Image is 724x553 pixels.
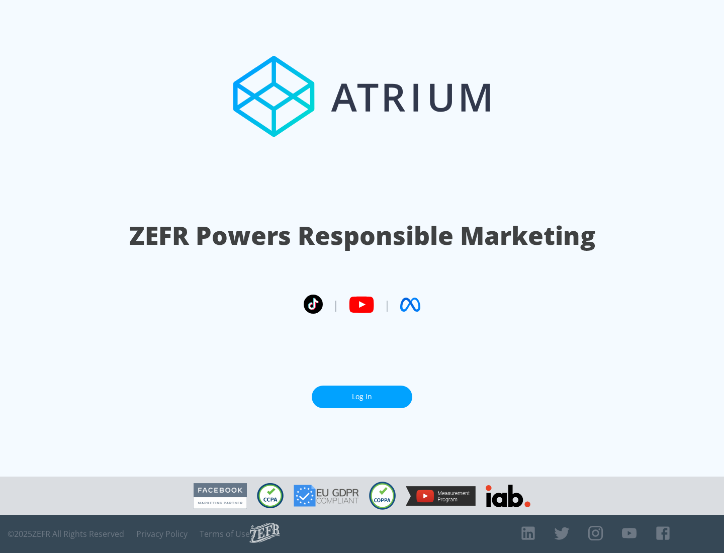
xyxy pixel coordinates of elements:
span: | [333,297,339,312]
span: © 2025 ZEFR All Rights Reserved [8,529,124,539]
img: Facebook Marketing Partner [194,483,247,509]
img: GDPR Compliant [294,485,359,507]
img: YouTube Measurement Program [406,486,476,506]
img: IAB [486,485,530,507]
h1: ZEFR Powers Responsible Marketing [129,218,595,253]
a: Log In [312,386,412,408]
span: | [384,297,390,312]
img: CCPA Compliant [257,483,284,508]
img: COPPA Compliant [369,482,396,510]
a: Privacy Policy [136,529,188,539]
a: Terms of Use [200,529,250,539]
